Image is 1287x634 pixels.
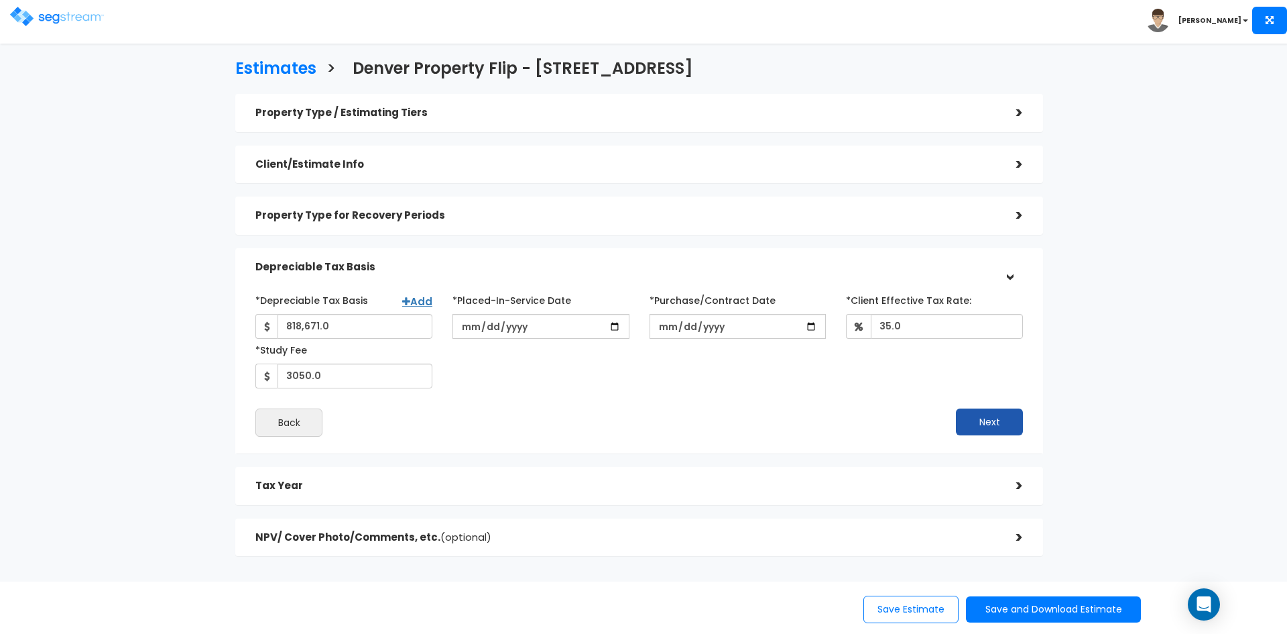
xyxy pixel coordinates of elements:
button: Back [255,409,322,437]
button: Save and Download Estimate [966,596,1141,623]
h5: Depreciable Tax Basis [255,262,996,273]
h3: Denver Property Flip - [STREET_ADDRESS] [353,60,693,81]
a: Estimates [225,46,316,87]
div: > [996,205,1023,226]
button: Save Estimate [863,596,959,623]
h5: Client/Estimate Info [255,159,996,170]
b: [PERSON_NAME] [1178,15,1241,25]
h5: Property Type / Estimating Tiers [255,107,996,119]
h3: Estimates [235,60,316,81]
img: avatar.png [1146,9,1170,32]
label: *Client Effective Tax Rate: [846,289,971,307]
h5: NPV/ Cover Photo/Comments, etc. [255,532,996,543]
div: Open Intercom Messenger [1188,588,1220,621]
img: logo.png [10,7,104,26]
label: *Purchase/Contract Date [650,289,776,307]
h3: > [326,60,336,81]
a: Denver Property Flip - [STREET_ADDRESS] [343,46,693,87]
a: Add [402,295,432,309]
label: *Study Fee [255,339,307,357]
span: (optional) [440,530,491,544]
label: *Placed-In-Service Date [452,289,571,307]
h5: Property Type for Recovery Periods [255,210,996,221]
div: > [996,103,1023,123]
div: > [996,527,1023,548]
button: Next [956,409,1023,435]
div: > [999,254,1020,280]
div: > [996,154,1023,175]
div: > [996,476,1023,496]
label: *Depreciable Tax Basis [255,289,368,307]
h5: Tax Year [255,480,996,492]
